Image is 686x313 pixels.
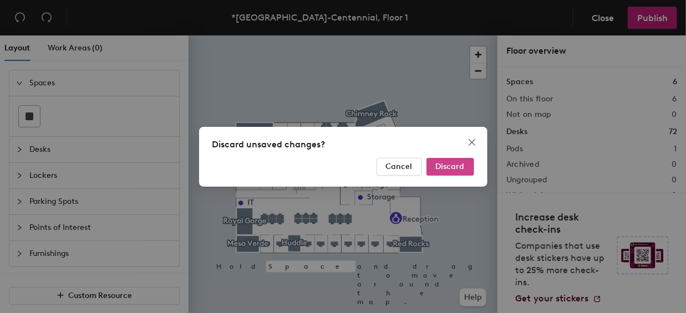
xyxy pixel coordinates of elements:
[426,158,474,176] button: Discard
[463,138,481,147] span: Close
[377,158,422,176] button: Cancel
[212,138,474,151] div: Discard unsaved changes?
[436,162,465,171] span: Discard
[463,134,481,151] button: Close
[468,138,476,147] span: close
[386,162,413,171] span: Cancel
